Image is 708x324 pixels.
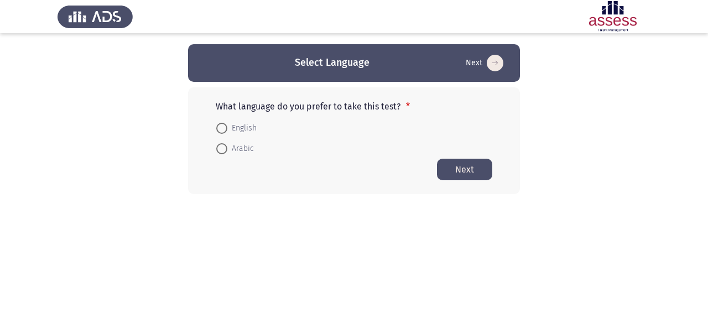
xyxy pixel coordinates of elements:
img: Assess Talent Management logo [58,1,133,32]
button: Start assessment [437,159,492,180]
button: Start assessment [462,54,507,72]
img: Assessment logo of Motivation Assessment [575,1,650,32]
p: What language do you prefer to take this test? [216,101,492,112]
span: Arabic [227,142,254,155]
h3: Select Language [295,56,369,70]
span: English [227,122,257,135]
